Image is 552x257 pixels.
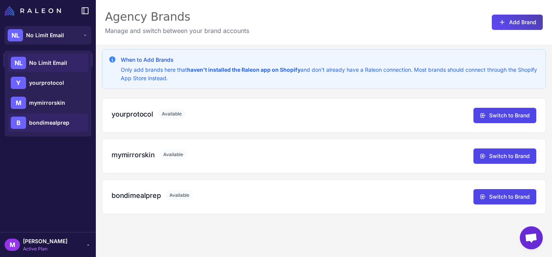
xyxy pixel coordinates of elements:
span: bondimealprep [29,119,69,127]
button: Switch to Brand [473,148,536,164]
h3: mymirrorskin [112,150,155,160]
button: Add Brand [492,15,543,30]
button: Switch to Brand [473,189,536,204]
div: NL [8,29,23,41]
span: Available [158,109,186,119]
h3: When to Add Brands [121,56,539,64]
span: [PERSON_NAME] [23,237,67,245]
button: Switch to Brand [473,108,536,123]
div: B [11,117,26,129]
div: Y [11,77,26,89]
span: No Limit Email [26,31,64,40]
span: Available [159,150,187,160]
p: Only add brands here that and don't already have a Raleon connection. Most brands should connect ... [121,66,539,82]
span: Active Plan [23,245,67,252]
div: M [11,97,26,109]
div: M [5,239,20,251]
div: NL [11,57,26,69]
h3: yourprotocol [112,109,153,119]
h3: bondimealprep [112,190,161,201]
span: yourprotocol [29,79,64,87]
span: No Limit Email [29,59,67,67]
img: Raleon Logo [5,6,61,15]
strong: haven't installed the Raleon app on Shopify [187,66,301,73]
p: Manage and switch between your brand accounts [105,26,249,35]
a: Open chat [520,226,543,249]
span: Available [166,190,193,200]
div: Agency Brands [105,9,249,25]
span: mymirrorskin [29,99,65,107]
button: NLNo Limit Email [5,26,91,44]
a: Manage Brands [3,52,93,68]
